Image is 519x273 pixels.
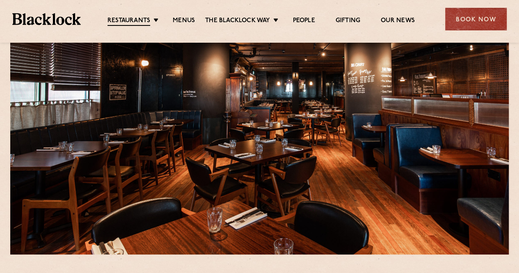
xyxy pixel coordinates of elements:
[173,17,195,25] a: Menus
[445,8,507,30] div: Book Now
[381,17,415,25] a: Our News
[107,17,150,26] a: Restaurants
[205,17,270,25] a: The Blacklock Way
[293,17,315,25] a: People
[336,17,360,25] a: Gifting
[12,13,81,25] img: BL_Textured_Logo-footer-cropped.svg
